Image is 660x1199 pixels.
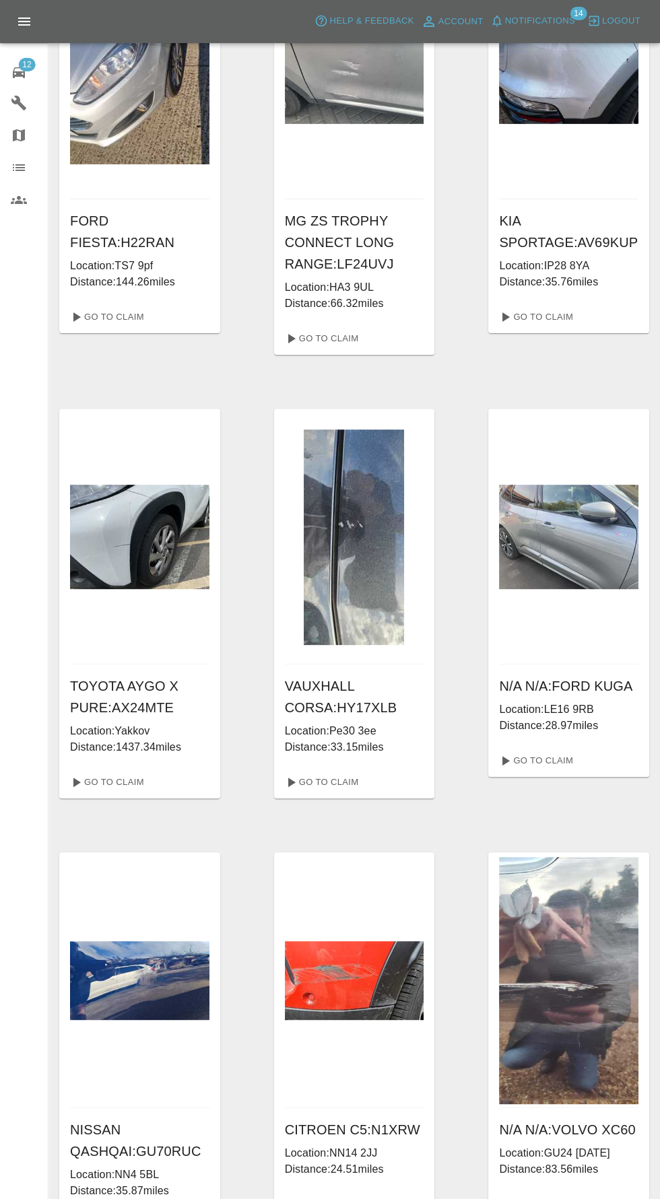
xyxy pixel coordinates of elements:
[285,296,424,312] p: Distance: 66.32 miles
[285,1161,424,1177] p: Distance: 24.51 miles
[18,58,35,71] span: 12
[70,274,209,290] p: Distance: 144.26 miles
[499,718,638,734] p: Distance: 28.97 miles
[499,1161,638,1177] p: Distance: 83.56 miles
[279,772,362,793] a: Go To Claim
[70,1183,209,1199] p: Distance: 35.87 miles
[418,11,487,32] a: Account
[70,258,209,274] p: Location: TS7 9pf
[285,1119,424,1140] h6: CITROEN C5 : N1XRW
[70,1119,209,1162] h6: NISSAN QASHQAI : GU70RUC
[499,274,638,290] p: Distance: 35.76 miles
[329,13,414,29] span: Help & Feedback
[285,210,424,275] h6: MG ZS TROPHY CONNECT LONG RANGE : LF24UVJ
[285,675,424,718] h6: VAUXHALL CORSA : HY17XLB
[285,279,424,296] p: Location: HA3 9UL
[70,1167,209,1183] p: Location: NN4 5BL
[499,258,638,274] p: Location: IP28 8YA
[65,772,147,793] a: Go To Claim
[499,210,638,253] h6: KIA SPORTAGE : AV69KUP
[584,11,644,32] button: Logout
[70,723,209,739] p: Location: Yakkov
[499,1119,638,1140] h6: N/A N/A : VOLVO XC60
[499,1145,638,1161] p: Location: GU24 [DATE]
[70,210,209,253] h6: FORD FIESTA : H22RAN
[285,1145,424,1161] p: Location: NN14 2JJ
[570,7,587,20] span: 14
[65,306,147,328] a: Go To Claim
[285,739,424,755] p: Distance: 33.15 miles
[602,13,640,29] span: Logout
[499,701,638,718] p: Location: LE16 9RB
[279,328,362,349] a: Go To Claim
[311,11,417,32] button: Help & Feedback
[70,739,209,755] p: Distance: 1437.34 miles
[285,723,424,739] p: Location: Pe30 3ee
[494,750,576,772] a: Go To Claim
[487,11,579,32] button: Notifications
[494,306,576,328] a: Go To Claim
[70,675,209,718] h6: TOYOTA AYGO X PURE : AX24MTE
[438,14,484,30] span: Account
[505,13,575,29] span: Notifications
[8,5,40,38] button: Open drawer
[499,675,638,697] h6: N/A N/A : FORD KUGA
